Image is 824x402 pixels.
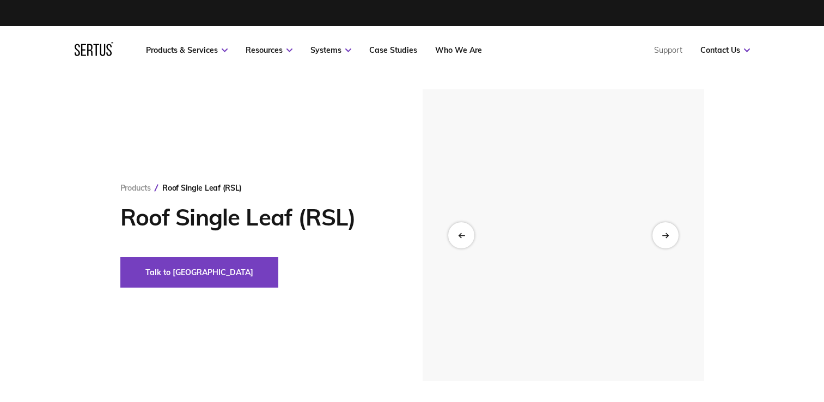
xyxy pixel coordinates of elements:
button: Talk to [GEOGRAPHIC_DATA] [120,257,278,288]
a: Support [654,45,682,55]
a: Products [120,183,151,193]
a: Who We Are [435,45,482,55]
h1: Roof Single Leaf (RSL) [120,204,390,231]
a: Resources [246,45,292,55]
a: Products & Services [146,45,228,55]
a: Contact Us [700,45,750,55]
a: Case Studies [369,45,417,55]
a: Systems [310,45,351,55]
